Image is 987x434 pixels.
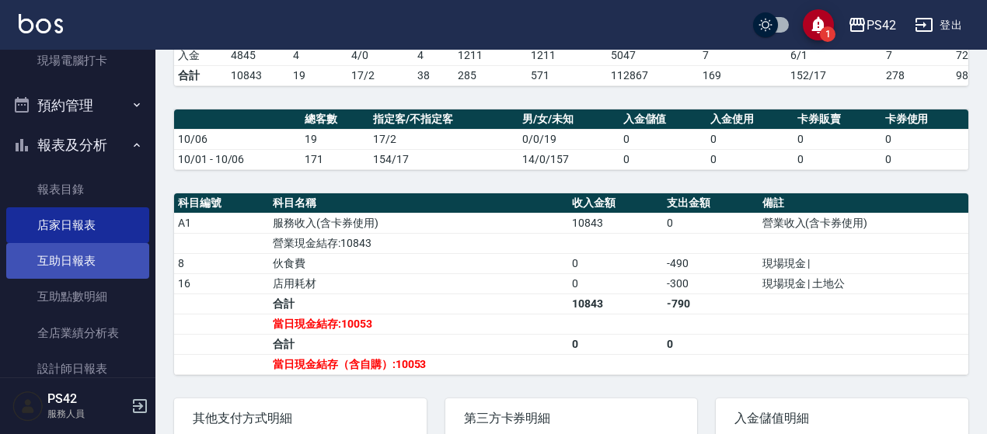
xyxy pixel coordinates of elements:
[759,193,968,214] th: 備註
[867,16,896,35] div: PS42
[454,45,527,65] td: 1211
[174,129,301,149] td: 10/06
[793,109,881,130] th: 卡券販賣
[842,9,902,41] button: PS42
[6,43,149,78] a: 現場電腦打卡
[6,85,149,126] button: 預約管理
[269,334,568,354] td: 合計
[881,109,968,130] th: 卡券使用
[568,193,663,214] th: 收入金額
[369,109,518,130] th: 指定客/不指定客
[793,149,881,169] td: 0
[663,273,758,293] td: -300
[734,411,950,426] span: 入金儲值明細
[663,334,758,354] td: 0
[518,149,619,169] td: 14/0/157
[174,253,269,273] td: 8
[227,45,289,65] td: 4845
[347,45,413,65] td: 4 / 0
[6,125,149,165] button: 報表及分析
[518,109,619,130] th: 男/女/未知
[413,45,454,65] td: 4
[568,334,663,354] td: 0
[820,26,835,42] span: 1
[464,411,679,426] span: 第三方卡券明細
[174,65,227,85] td: 合計
[269,354,568,374] td: 當日現金結存（含自購）:10053
[174,45,227,65] td: 入金
[269,233,568,253] td: 營業現金結存:10843
[269,253,568,273] td: 伙食費
[174,273,269,293] td: 16
[6,243,149,279] a: 互助日報表
[882,65,952,85] td: 278
[663,253,758,273] td: -490
[786,45,882,65] td: 6 / 1
[174,109,968,170] table: a dense table
[19,14,63,33] img: Logo
[369,129,518,149] td: 17/2
[12,391,44,422] img: Person
[568,293,663,314] td: 10843
[227,65,289,85] td: 10843
[663,193,758,214] th: 支出金額
[193,411,408,426] span: 其他支付方式明細
[759,213,968,233] td: 營業收入(含卡券使用)
[47,391,127,407] h5: PS42
[568,273,663,293] td: 0
[369,149,518,169] td: 154/17
[663,213,758,233] td: 0
[663,293,758,314] td: -790
[6,172,149,207] a: 報表目錄
[527,65,608,85] td: 571
[301,109,370,130] th: 總客數
[786,65,882,85] td: 152/17
[289,45,348,65] td: 4
[527,45,608,65] td: 1211
[909,11,968,40] button: 登出
[518,129,619,149] td: 0/0/19
[269,314,568,334] td: 當日現金結存:10053
[607,45,699,65] td: 5047
[706,109,793,130] th: 入金使用
[706,149,793,169] td: 0
[6,351,149,387] a: 設計師日報表
[174,149,301,169] td: 10/01 - 10/06
[793,129,881,149] td: 0
[619,149,706,169] td: 0
[568,213,663,233] td: 10843
[619,109,706,130] th: 入金儲值
[619,129,706,149] td: 0
[174,193,968,375] table: a dense table
[881,149,968,169] td: 0
[882,45,952,65] td: 7
[174,213,269,233] td: A1
[269,193,568,214] th: 科目名稱
[269,293,568,314] td: 合計
[269,213,568,233] td: 服務收入(含卡券使用)
[174,193,269,214] th: 科目編號
[6,207,149,243] a: 店家日報表
[269,273,568,293] td: 店用耗材
[759,253,968,273] td: 現場現金 |
[699,65,787,85] td: 169
[6,315,149,351] a: 全店業績分析表
[881,129,968,149] td: 0
[706,129,793,149] td: 0
[347,65,413,85] td: 17/2
[699,45,787,65] td: 7
[301,149,370,169] td: 171
[454,65,527,85] td: 285
[568,253,663,273] td: 0
[47,407,127,421] p: 服務人員
[803,9,834,40] button: save
[759,273,968,293] td: 現場現金 | 土地公
[607,65,699,85] td: 112867
[6,279,149,314] a: 互助點數明細
[413,65,454,85] td: 38
[301,129,370,149] td: 19
[289,65,348,85] td: 19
